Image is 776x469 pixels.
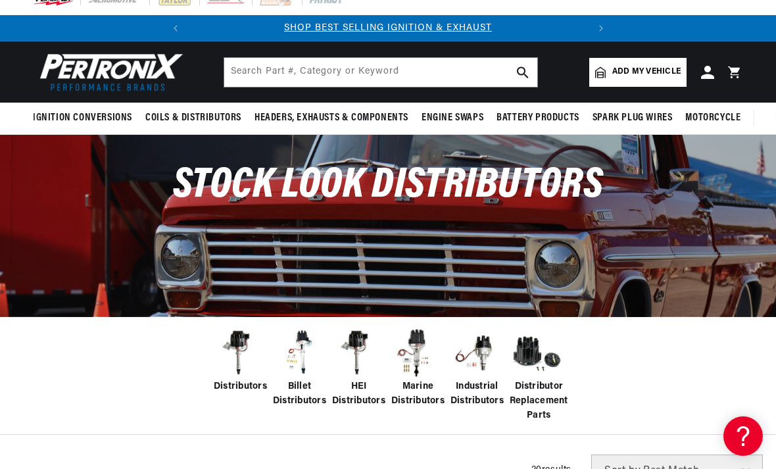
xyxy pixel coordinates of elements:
[214,327,266,380] img: Distributors
[214,380,267,394] span: Distributors
[589,58,687,87] a: Add my vehicle
[612,66,681,78] span: Add my vehicle
[139,103,248,134] summary: Coils & Distributors
[679,103,747,134] summary: Motorcycle
[685,111,740,125] span: Motorcycle
[510,380,568,424] span: Distributor Replacement Parts
[255,111,408,125] span: Headers, Exhausts & Components
[422,111,483,125] span: Engine Swaps
[189,21,588,36] div: Announcement
[391,380,445,409] span: Marine Distributors
[284,23,492,33] a: SHOP BEST SELLING IGNITION & EXHAUST
[391,327,444,380] img: Marine Distributors
[273,327,326,380] img: Billet Distributors
[510,327,562,424] a: Distributor Replacement Parts Distributor Replacement Parts
[332,327,385,409] a: HEI Distributors HEI Distributors
[214,327,266,394] a: Distributors Distributors
[450,327,503,409] a: Industrial Distributors Industrial Distributors
[450,380,504,409] span: Industrial Distributors
[224,58,537,87] input: Search Part #, Category or Keyword
[332,327,385,380] img: HEI Distributors
[593,111,673,125] span: Spark Plug Wires
[273,380,326,409] span: Billet Distributors
[189,21,588,36] div: 1 of 2
[450,327,503,380] img: Industrial Distributors
[33,111,132,125] span: Ignition Conversions
[173,164,604,207] span: Stock Look Distributors
[273,327,326,409] a: Billet Distributors Billet Distributors
[497,111,579,125] span: Battery Products
[145,111,241,125] span: Coils & Distributors
[586,103,679,134] summary: Spark Plug Wires
[508,58,537,87] button: search button
[415,103,490,134] summary: Engine Swaps
[162,15,189,41] button: Translation missing: en.sections.announcements.previous_announcement
[588,15,614,41] button: Translation missing: en.sections.announcements.next_announcement
[33,103,139,134] summary: Ignition Conversions
[510,327,562,380] img: Distributor Replacement Parts
[33,49,184,95] img: Pertronix
[332,380,385,409] span: HEI Distributors
[490,103,586,134] summary: Battery Products
[391,327,444,409] a: Marine Distributors Marine Distributors
[248,103,415,134] summary: Headers, Exhausts & Components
